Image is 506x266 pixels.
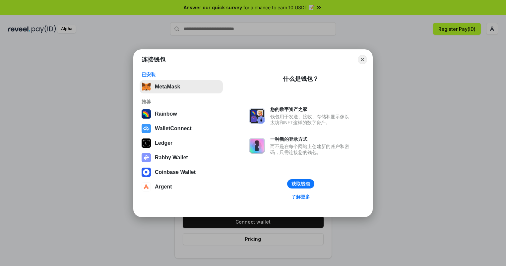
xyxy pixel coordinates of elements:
button: Close [358,55,367,64]
div: Argent [155,184,172,190]
div: 获取钱包 [291,181,310,187]
div: WalletConnect [155,126,192,132]
div: Ledger [155,140,172,146]
div: MetaMask [155,84,180,90]
button: WalletConnect [140,122,223,135]
a: 了解更多 [287,192,314,201]
div: Rabby Wallet [155,155,188,161]
div: 什么是钱包？ [283,75,319,83]
img: svg+xml,%3Csvg%20xmlns%3D%22http%3A%2F%2Fwww.w3.org%2F2000%2Fsvg%22%20width%3D%2228%22%20height%3... [142,138,151,148]
img: svg+xml,%3Csvg%20fill%3D%22none%22%20height%3D%2233%22%20viewBox%3D%220%200%2035%2033%22%20width%... [142,82,151,91]
button: Rainbow [140,107,223,121]
div: Coinbase Wallet [155,169,196,175]
button: Ledger [140,136,223,150]
div: 一种新的登录方式 [270,136,352,142]
img: svg+xml,%3Csvg%20xmlns%3D%22http%3A%2F%2Fwww.w3.org%2F2000%2Fsvg%22%20fill%3D%22none%22%20viewBox... [249,138,265,154]
div: 已安装 [142,72,221,78]
img: svg+xml,%3Csvg%20width%3D%2228%22%20height%3D%2228%22%20viewBox%3D%220%200%2028%2028%22%20fill%3D... [142,124,151,133]
button: Argent [140,180,223,193]
img: svg+xml,%3Csvg%20xmlns%3D%22http%3A%2F%2Fwww.w3.org%2F2000%2Fsvg%22%20fill%3D%22none%22%20viewBox... [249,108,265,124]
div: 而不是在每个网站上创建新的账户和密码，只需连接您的钱包。 [270,143,352,155]
img: svg+xml,%3Csvg%20width%3D%22120%22%20height%3D%22120%22%20viewBox%3D%220%200%20120%20120%22%20fil... [142,109,151,119]
button: Rabby Wallet [140,151,223,164]
img: svg+xml,%3Csvg%20width%3D%2228%22%20height%3D%2228%22%20viewBox%3D%220%200%2028%2028%22%20fill%3D... [142,182,151,191]
button: MetaMask [140,80,223,93]
div: 推荐 [142,99,221,105]
div: Rainbow [155,111,177,117]
h1: 连接钱包 [142,56,165,64]
div: 了解更多 [291,194,310,200]
button: Coinbase Wallet [140,166,223,179]
img: svg+xml,%3Csvg%20xmlns%3D%22http%3A%2F%2Fwww.w3.org%2F2000%2Fsvg%22%20fill%3D%22none%22%20viewBox... [142,153,151,162]
button: 获取钱包 [287,179,314,188]
div: 钱包用于发送、接收、存储和显示像以太坊和NFT这样的数字资产。 [270,114,352,126]
img: svg+xml,%3Csvg%20width%3D%2228%22%20height%3D%2228%22%20viewBox%3D%220%200%2028%2028%22%20fill%3D... [142,168,151,177]
div: 您的数字资产之家 [270,106,352,112]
